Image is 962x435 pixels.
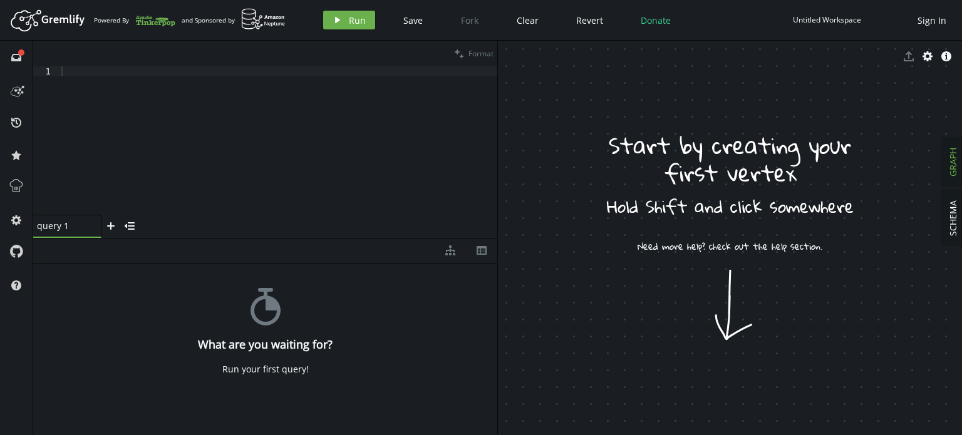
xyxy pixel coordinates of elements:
button: Clear [507,11,548,29]
button: Save [394,11,432,29]
span: Donate [641,14,671,26]
button: Sign In [911,11,953,29]
h4: What are you waiting for? [198,338,333,351]
button: Donate [631,11,680,29]
span: Save [403,14,423,26]
button: Fork [451,11,489,29]
span: Clear [517,14,539,26]
div: Powered By [94,9,175,31]
span: SCHEMA [947,200,959,236]
button: Revert [567,11,613,29]
div: Untitled Workspace [793,15,861,24]
div: Run your first query! [222,364,309,375]
div: and Sponsored by [182,8,286,32]
button: Run [323,11,375,29]
span: Revert [576,14,603,26]
span: Fork [461,14,478,26]
div: 1 [33,66,59,76]
span: Sign In [918,14,946,26]
span: Run [349,14,366,26]
span: GRAPH [947,148,959,177]
span: query 1 [37,220,87,232]
img: AWS Neptune [241,8,286,30]
button: Format [450,41,497,66]
span: Format [468,48,494,59]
